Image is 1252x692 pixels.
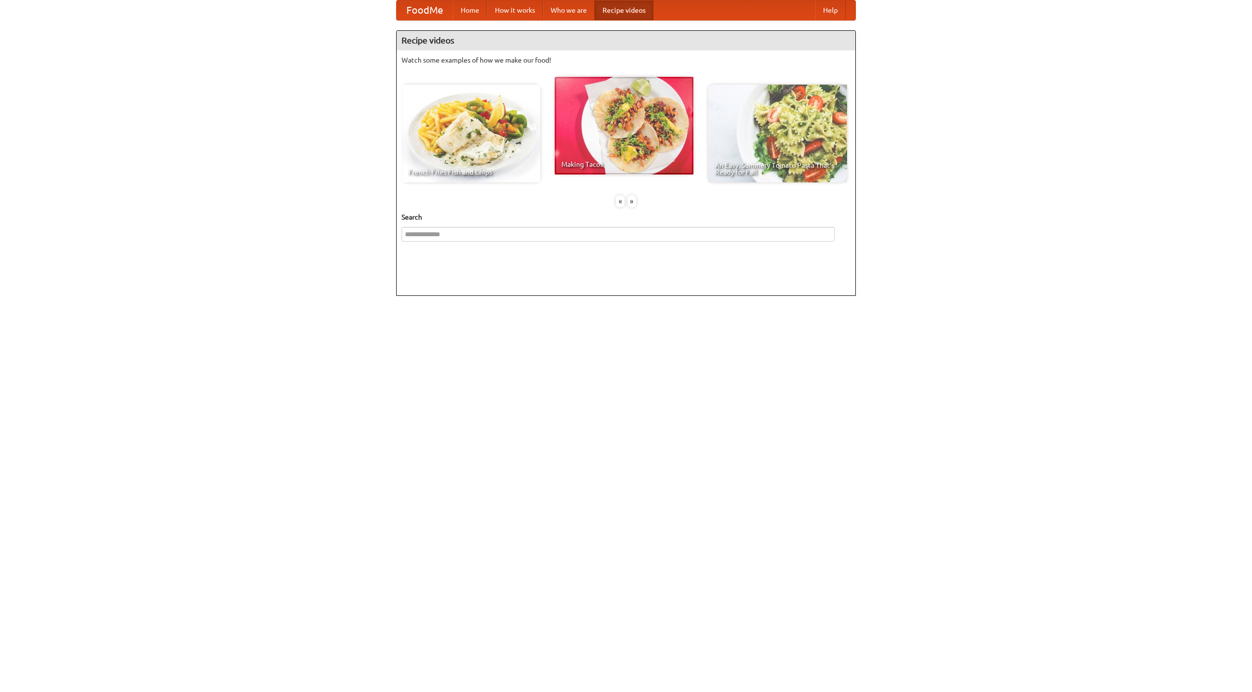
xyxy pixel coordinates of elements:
[402,212,850,222] h5: Search
[402,55,850,65] p: Watch some examples of how we make our food!
[397,0,453,20] a: FoodMe
[815,0,846,20] a: Help
[627,195,636,207] div: »
[408,169,534,176] span: French Fries Fish and Chips
[555,77,693,175] a: Making Tacos
[616,195,625,207] div: «
[402,85,540,182] a: French Fries Fish and Chips
[397,31,855,50] h4: Recipe videos
[561,161,687,168] span: Making Tacos
[708,85,847,182] a: An Easy, Summery Tomato Pasta That's Ready for Fall
[453,0,487,20] a: Home
[487,0,543,20] a: How it works
[543,0,595,20] a: Who we are
[595,0,653,20] a: Recipe videos
[715,162,840,176] span: An Easy, Summery Tomato Pasta That's Ready for Fall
